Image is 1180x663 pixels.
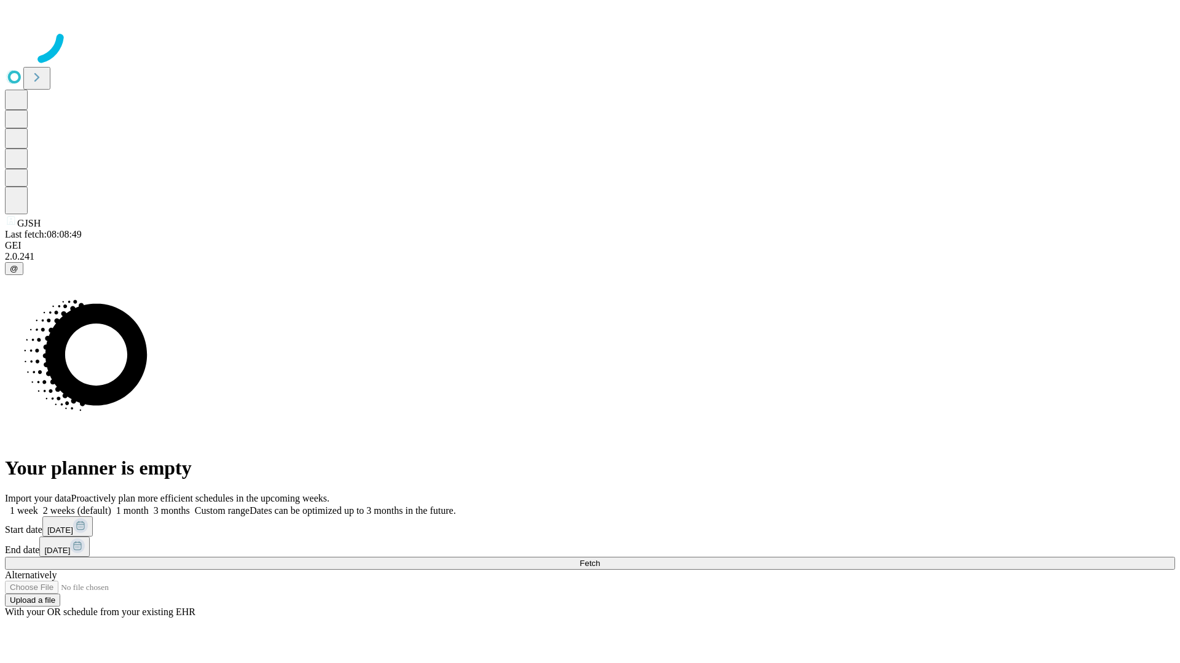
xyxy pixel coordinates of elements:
[195,505,250,516] span: Custom range
[5,557,1175,570] button: Fetch
[5,457,1175,479] h1: Your planner is empty
[580,559,600,568] span: Fetch
[42,516,93,537] button: [DATE]
[39,537,90,557] button: [DATE]
[5,516,1175,537] div: Start date
[5,607,195,617] span: With your OR schedule from your existing EHR
[44,546,70,555] span: [DATE]
[17,218,41,228] span: GJSH
[5,594,60,607] button: Upload a file
[10,264,18,273] span: @
[5,251,1175,262] div: 2.0.241
[5,537,1175,557] div: End date
[71,493,329,503] span: Proactively plan more efficient schedules in the upcoming weeks.
[10,505,38,516] span: 1 week
[5,262,23,275] button: @
[43,505,111,516] span: 2 weeks (default)
[154,505,190,516] span: 3 months
[47,525,73,535] span: [DATE]
[250,505,455,516] span: Dates can be optimized up to 3 months in the future.
[5,493,71,503] span: Import your data
[5,570,57,580] span: Alternatively
[5,240,1175,251] div: GEI
[5,229,82,239] span: Last fetch: 08:08:49
[116,505,149,516] span: 1 month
